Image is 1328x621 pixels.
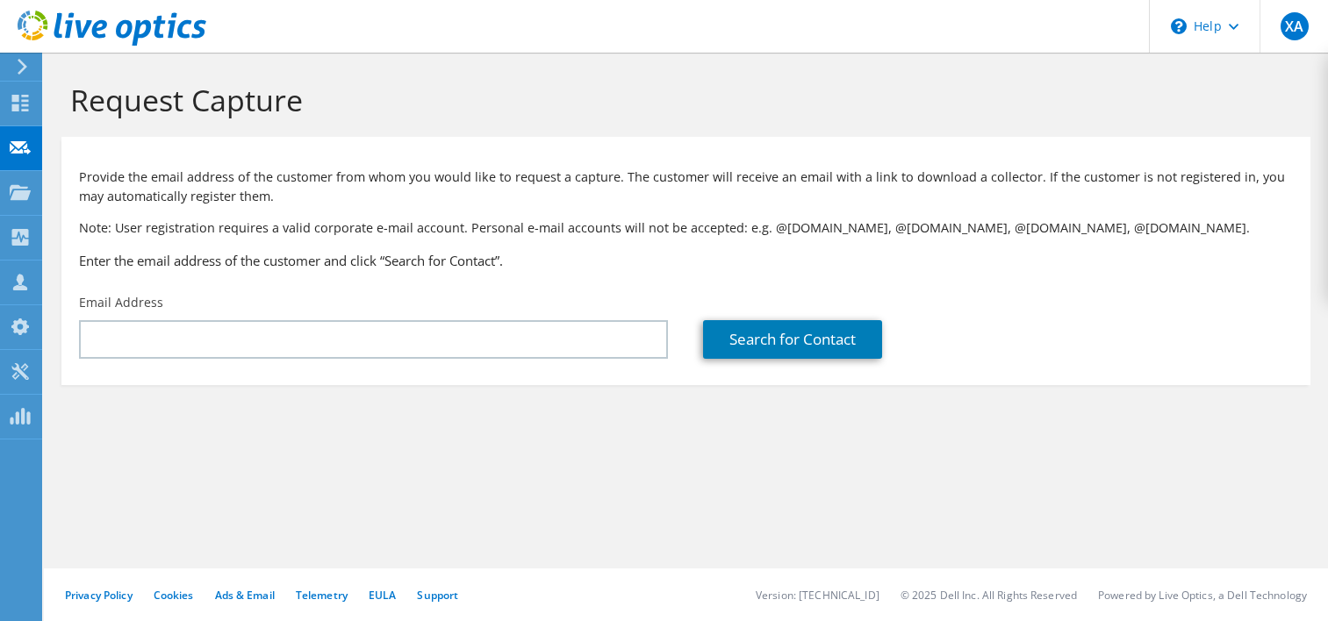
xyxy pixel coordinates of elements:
[65,588,133,603] a: Privacy Policy
[1098,588,1307,603] li: Powered by Live Optics, a Dell Technology
[756,588,879,603] li: Version: [TECHNICAL_ID]
[79,218,1293,238] p: Note: User registration requires a valid corporate e-mail account. Personal e-mail accounts will ...
[703,320,882,359] a: Search for Contact
[1171,18,1187,34] svg: \n
[901,588,1077,603] li: © 2025 Dell Inc. All Rights Reserved
[1281,12,1309,40] span: XA
[215,588,275,603] a: Ads & Email
[79,294,163,311] label: Email Address
[417,588,458,603] a: Support
[369,588,396,603] a: EULA
[296,588,348,603] a: Telemetry
[154,588,194,603] a: Cookies
[79,168,1293,206] p: Provide the email address of the customer from whom you would like to request a capture. The cust...
[79,251,1293,270] h3: Enter the email address of the customer and click “Search for Contact”.
[70,82,1293,118] h1: Request Capture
